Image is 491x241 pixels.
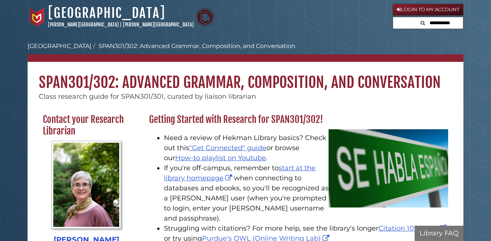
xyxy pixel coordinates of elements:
[189,144,266,152] a: "Get Connected" guide
[196,8,214,26] img: Calvin Theological Seminary
[51,141,121,229] img: Profile Photo
[28,62,463,92] h1: SPAN301/302: Advanced Grammar, Composition, and Conversation
[28,42,463,62] nav: breadcrumb
[421,20,425,25] i: Search
[164,163,448,223] li: If you're off-campus, remember to when connecting to databases and ebooks, so you'll be recognize...
[164,164,316,182] a: start at the library homepage
[123,22,194,28] a: [PERSON_NAME][GEOGRAPHIC_DATA]
[28,42,91,50] a: [GEOGRAPHIC_DATA]
[98,42,295,50] a: SPAN301/302: Advanced Grammar, Composition, and Conversation
[48,22,119,28] a: [PERSON_NAME][GEOGRAPHIC_DATA]
[378,224,448,232] a: Citation 101 guide
[393,4,463,16] a: Login to My Account
[418,17,427,27] button: Search
[39,92,256,101] span: Class research guide for SPAN301/301, curated by liaison librarian
[28,8,46,26] img: Calvin University
[415,226,463,241] button: Library FAQ
[39,114,133,137] h2: Contact your Research Librarian
[120,22,122,28] span: |
[145,114,452,126] h2: Getting Started with Research for SPAN301/302!
[164,133,448,163] li: Need a review of Hekman Library basics? Check out this or browse our .
[48,5,165,21] a: [GEOGRAPHIC_DATA]
[175,154,266,162] a: How-to playlist on Youtube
